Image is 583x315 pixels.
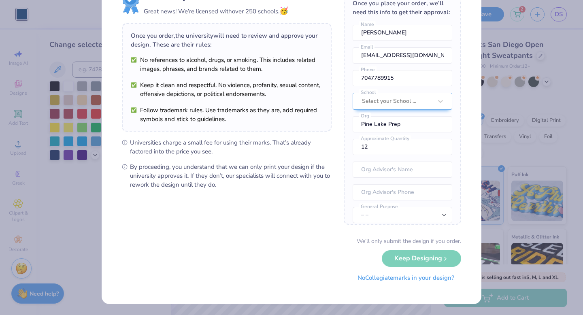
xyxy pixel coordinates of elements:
[353,184,452,200] input: Org Advisor's Phone
[353,25,452,41] input: Name
[130,138,332,156] span: Universities charge a small fee for using their marks. That’s already factored into the price you...
[353,116,452,132] input: Org
[353,162,452,178] input: Org Advisor's Name
[353,47,452,64] input: Email
[144,6,288,17] div: Great news! We’re licensed with over 250 schools.
[357,237,461,245] div: We’ll only submit the design if you order.
[131,55,323,73] li: No references to alcohol, drugs, or smoking. This includes related images, phrases, and brands re...
[353,70,452,86] input: Phone
[353,139,452,155] input: Approximate Quantity
[131,81,323,98] li: Keep it clean and respectful. No violence, profanity, sexual content, offensive depictions, or po...
[279,6,288,16] span: 🥳
[351,270,461,286] button: NoCollegiatemarks in your design?
[130,162,332,189] span: By proceeding, you understand that we can only print your design if the university approves it. I...
[131,31,323,49] div: Once you order, the university will need to review and approve your design. These are their rules:
[131,106,323,123] li: Follow trademark rules. Use trademarks as they are, add required symbols and stick to guidelines.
